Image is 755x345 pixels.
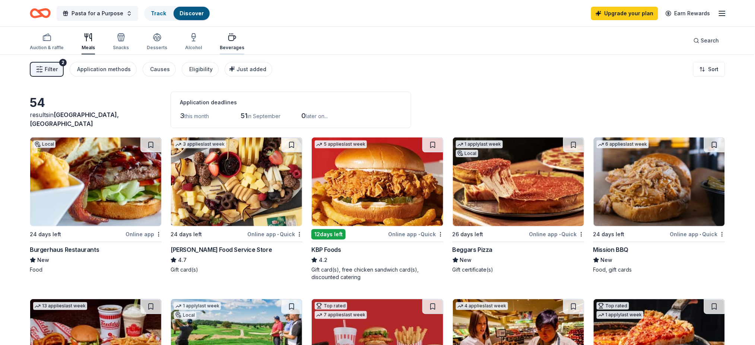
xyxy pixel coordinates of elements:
[247,113,280,119] span: in September
[151,10,166,16] a: Track
[529,230,584,239] div: Online app Quick
[237,66,266,72] span: Just added
[594,137,725,226] img: Image for Mission BBQ
[593,266,725,273] div: Food, gift cards
[182,62,219,77] button: Eligibility
[688,33,725,48] button: Search
[460,256,472,265] span: New
[453,266,584,273] div: Gift certificate(s)
[661,7,715,20] a: Earn Rewards
[180,98,402,107] div: Application deadlines
[33,302,87,310] div: 13 applies last week
[147,30,167,54] button: Desserts
[693,62,725,77] button: Sort
[30,110,162,128] div: results
[189,65,213,74] div: Eligibility
[315,140,367,148] div: 5 applies last week
[453,230,483,239] div: 26 days left
[30,4,51,22] a: Home
[418,231,420,237] span: •
[311,137,443,281] a: Image for KBP Foods5 applieslast week12days leftOnline app•QuickKBP Foods4.2Gift card(s), free ch...
[30,45,64,51] div: Auction & raffle
[171,245,272,254] div: [PERSON_NAME] Food Service Store
[185,45,202,51] div: Alcohol
[597,311,644,319] div: 1 apply last week
[30,230,61,239] div: 24 days left
[144,6,210,21] button: TrackDiscover
[180,10,204,16] a: Discover
[597,302,629,310] div: Top rated
[33,140,55,148] div: Local
[670,230,725,239] div: Online app Quick
[388,230,444,239] div: Online app Quick
[72,9,123,18] span: Pasta for a Purpose
[456,140,503,148] div: 1 apply last week
[312,137,443,226] img: Image for KBP Foods
[30,62,64,77] button: Filter2
[113,45,129,51] div: Snacks
[171,266,302,273] div: Gift card(s)
[113,30,129,54] button: Snacks
[59,59,67,66] div: 2
[147,45,167,51] div: Desserts
[70,62,137,77] button: Application methods
[30,111,119,127] span: [GEOGRAPHIC_DATA], [GEOGRAPHIC_DATA]
[277,231,279,237] span: •
[453,137,584,226] img: Image for Beggars Pizza
[180,112,184,120] span: 3
[301,112,306,120] span: 0
[453,245,493,254] div: Beggars Pizza
[456,302,508,310] div: 4 applies last week
[77,65,131,74] div: Application methods
[150,65,170,74] div: Causes
[311,245,341,254] div: KBP Foods
[30,30,64,54] button: Auction & raffle
[171,230,202,239] div: 24 days left
[178,256,187,265] span: 4.7
[319,256,327,265] span: 4.2
[143,62,176,77] button: Causes
[708,65,719,74] span: Sort
[593,230,625,239] div: 24 days left
[597,140,649,148] div: 6 applies last week
[220,45,244,51] div: Beverages
[306,113,328,119] span: later on...
[126,230,162,239] div: Online app
[174,140,226,148] div: 3 applies last week
[185,30,202,54] button: Alcohol
[37,256,49,265] span: New
[30,137,162,273] a: Image for Burgerhaus RestaurantsLocal24 days leftOnline appBurgerhaus RestaurantsNewFood
[220,30,244,54] button: Beverages
[171,137,302,273] a: Image for Gordon Food Service Store3 applieslast week24 days leftOnline app•Quick[PERSON_NAME] Fo...
[30,245,99,254] div: Burgerhaus Restaurants
[593,245,629,254] div: Mission BBQ
[701,36,719,45] span: Search
[57,6,138,21] button: Pasta for a Purpose
[225,62,272,77] button: Just added
[241,112,247,120] span: 51
[311,229,346,240] div: 12 days left
[591,7,658,20] a: Upgrade your plan
[174,302,221,310] div: 1 apply last week
[247,230,302,239] div: Online app Quick
[700,231,701,237] span: •
[315,302,347,310] div: Top rated
[171,137,302,226] img: Image for Gordon Food Service Store
[593,137,725,273] a: Image for Mission BBQ6 applieslast week24 days leftOnline app•QuickMission BBQNewFood, gift cards
[453,137,584,273] a: Image for Beggars Pizza1 applylast weekLocal26 days leftOnline app•QuickBeggars PizzaNewGift cert...
[30,266,162,273] div: Food
[601,256,613,265] span: New
[30,111,119,127] span: in
[456,150,478,157] div: Local
[315,311,367,319] div: 7 applies last week
[82,45,95,51] div: Meals
[30,137,161,226] img: Image for Burgerhaus Restaurants
[82,30,95,54] button: Meals
[45,65,58,74] span: Filter
[559,231,561,237] span: •
[184,113,209,119] span: this month
[174,311,196,319] div: Local
[311,266,443,281] div: Gift card(s), free chicken sandwich card(s), discounted catering
[30,95,162,110] div: 54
